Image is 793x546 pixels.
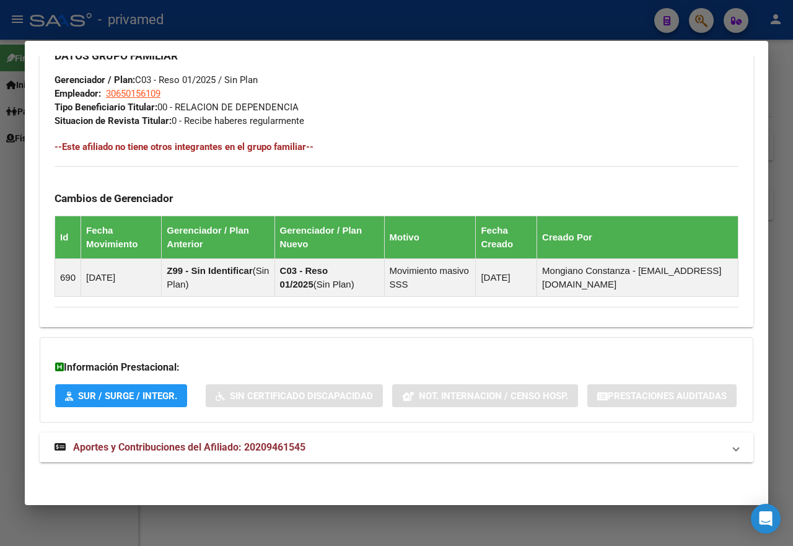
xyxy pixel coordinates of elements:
button: SUR / SURGE / INTEGR. [55,384,187,407]
button: Sin Certificado Discapacidad [206,384,383,407]
strong: Empleador: [55,88,101,99]
span: SUR / SURGE / INTEGR. [78,390,177,402]
strong: Tipo Beneficiario Titular: [55,102,157,113]
button: Prestaciones Auditadas [587,384,737,407]
button: Not. Internacion / Censo Hosp. [392,384,578,407]
h3: Cambios de Gerenciador [55,192,738,205]
strong: Gerenciador / Plan: [55,74,135,86]
th: Gerenciador / Plan Anterior [162,216,274,259]
td: ( ) [162,259,274,297]
span: 00 - RELACION DE DEPENDENCIA [55,102,299,113]
h3: DATOS GRUPO FAMILIAR [55,49,738,63]
td: Movimiento masivo SSS [384,259,476,297]
h4: --Este afiliado no tiene otros integrantes en el grupo familiar-- [55,140,738,154]
strong: C03 - Reso 01/2025 [280,265,328,289]
h3: Información Prestacional: [55,360,738,375]
th: Gerenciador / Plan Nuevo [274,216,384,259]
strong: Z99 - Sin Identificar [167,265,252,276]
th: Fecha Movimiento [81,216,162,259]
span: Prestaciones Auditadas [608,390,727,402]
span: 0 - Recibe haberes regularmente [55,115,304,126]
th: Motivo [384,216,476,259]
th: Id [55,216,81,259]
span: Sin Plan [317,279,351,289]
span: 30650156109 [106,88,160,99]
span: Sin Certificado Discapacidad [230,390,373,402]
td: Mongiano Constanza - [EMAIL_ADDRESS][DOMAIN_NAME] [537,259,738,297]
strong: Situacion de Revista Titular: [55,115,172,126]
mat-expansion-panel-header: Aportes y Contribuciones del Afiliado: 20209461545 [40,433,753,462]
span: Aportes y Contribuciones del Afiliado: 20209461545 [73,441,305,453]
td: [DATE] [476,259,537,297]
td: 690 [55,259,81,297]
td: ( ) [274,259,384,297]
td: [DATE] [81,259,162,297]
div: Open Intercom Messenger [751,504,781,534]
span: Not. Internacion / Censo Hosp. [419,390,568,402]
th: Creado Por [537,216,738,259]
span: C03 - Reso 01/2025 / Sin Plan [55,74,258,86]
th: Fecha Creado [476,216,537,259]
